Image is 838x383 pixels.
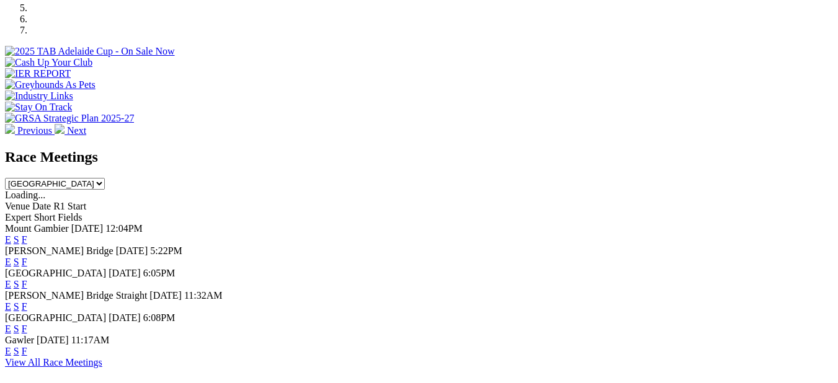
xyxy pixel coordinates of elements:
[22,346,27,356] a: F
[5,149,833,165] h2: Race Meetings
[5,102,72,113] img: Stay On Track
[22,234,27,245] a: F
[5,113,134,124] img: GRSA Strategic Plan 2025-27
[53,201,86,211] span: R1 Start
[5,312,106,323] span: [GEOGRAPHIC_DATA]
[5,301,11,312] a: E
[5,268,106,278] span: [GEOGRAPHIC_DATA]
[150,245,182,256] span: 5:22PM
[67,125,86,136] span: Next
[109,312,141,323] span: [DATE]
[14,234,19,245] a: S
[105,223,143,234] span: 12:04PM
[184,290,223,301] span: 11:32AM
[22,279,27,289] a: F
[32,201,51,211] span: Date
[5,290,147,301] span: [PERSON_NAME] Bridge Straight
[5,335,34,345] span: Gawler
[5,234,11,245] a: E
[14,301,19,312] a: S
[5,79,96,90] img: Greyhounds As Pets
[55,125,86,136] a: Next
[22,301,27,312] a: F
[14,324,19,334] a: S
[5,190,45,200] span: Loading...
[55,124,65,134] img: chevron-right-pager-white.svg
[149,290,182,301] span: [DATE]
[5,245,114,256] span: [PERSON_NAME] Bridge
[5,346,11,356] a: E
[14,346,19,356] a: S
[5,46,175,57] img: 2025 TAB Adelaide Cup - On Sale Now
[5,90,73,102] img: Industry Links
[14,257,19,267] a: S
[116,245,148,256] span: [DATE]
[58,212,82,222] span: Fields
[14,279,19,289] a: S
[143,268,176,278] span: 6:05PM
[5,57,92,68] img: Cash Up Your Club
[37,335,69,345] span: [DATE]
[5,324,11,334] a: E
[34,212,56,222] span: Short
[5,212,32,222] span: Expert
[71,223,104,234] span: [DATE]
[71,335,110,345] span: 11:17AM
[109,268,141,278] span: [DATE]
[17,125,52,136] span: Previous
[5,124,15,134] img: chevron-left-pager-white.svg
[5,357,102,368] a: View All Race Meetings
[5,257,11,267] a: E
[22,257,27,267] a: F
[5,125,55,136] a: Previous
[5,68,71,79] img: IER REPORT
[22,324,27,334] a: F
[5,279,11,289] a: E
[5,223,69,234] span: Mount Gambier
[143,312,176,323] span: 6:08PM
[5,201,30,211] span: Venue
